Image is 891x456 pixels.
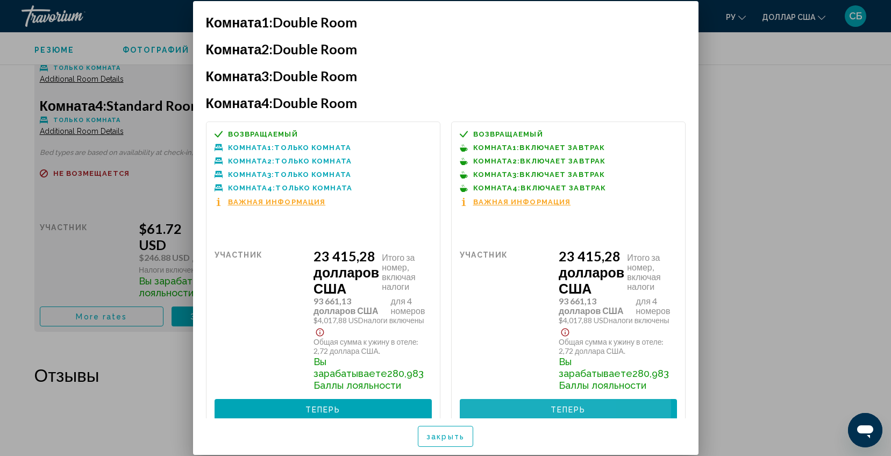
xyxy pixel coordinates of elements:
[512,170,519,179] font: 3:
[206,14,262,30] font: Комната
[261,95,273,111] font: 4:
[521,184,606,192] font: Включает завтрак
[313,325,326,337] button: Показать отказ от ответственности за налоги и сборы
[313,248,379,296] font: 23 415,28 долларов США
[473,184,513,192] font: Комната
[215,399,432,419] button: Теперь
[512,184,521,192] font: 4:
[559,337,664,355] font: : 2,72 доллара США.
[273,14,357,30] font: Double Room
[473,198,571,206] font: Важная информация
[551,406,586,415] font: Теперь
[206,95,262,111] font: Комната
[473,157,513,165] font: Комната
[512,144,519,152] font: 1:
[519,170,605,179] font: Включает завтрак
[267,157,275,165] font: 2:
[460,130,677,138] a: возвращаемый
[460,197,571,206] button: Важная информация
[305,406,341,415] font: Теперь
[636,296,670,316] font: для 4 номеров
[848,413,882,447] iframe: Кнопка запуска окна обмена сообщениями
[390,296,425,316] font: для 4 номеров
[228,198,326,206] font: Важная информация
[267,184,275,192] font: 4:
[363,316,424,325] font: Налоги включены
[215,197,326,206] button: Важная информация
[559,356,632,379] font: Вы зарабатываете
[206,68,262,84] font: Комната
[267,144,274,152] font: 1:
[267,170,274,179] font: 3:
[261,68,273,84] font: 3:
[520,157,605,165] font: Включает завтрак
[559,325,572,337] button: Показать отказ от ответственности за налоги и сборы
[274,170,351,179] font: Только комната
[460,251,508,259] font: участник
[261,14,273,30] font: 1:
[206,41,262,57] font: Комната
[382,252,416,291] font: Итого за номер, включая налоги
[261,41,273,57] font: 2:
[627,252,661,291] font: Итого за номер, включая налоги
[313,296,378,316] font: 93 661,13 долларов США
[460,399,677,419] button: Теперь
[275,184,352,192] font: Только комната
[559,316,609,325] font: $4,017,88 USD
[559,248,624,296] font: 23 415,28 долларов США
[228,130,298,138] font: возвращаемый
[215,251,263,259] font: участник
[228,170,268,179] font: Комната
[228,144,268,152] font: Комната
[609,316,669,325] font: Налоги включены
[275,157,351,165] font: Только комната
[418,426,473,446] button: закрыть
[274,144,351,152] font: Только комната
[313,316,363,325] font: $4,017,88 USD
[313,337,416,346] font: Общая сумма к ужину в отеле
[273,95,357,111] font: Double Room
[273,68,357,84] font: Double Room
[512,157,520,165] font: 2:
[313,356,387,379] font: Вы зарабатываете
[473,170,513,179] font: Комната
[215,130,432,138] a: возвращаемый
[426,433,465,441] font: закрыть
[313,337,418,355] font: : 2,72 доллара США.
[313,368,424,391] font: 280,983 Баллы лояльности
[228,184,268,192] font: Комната
[473,144,513,152] font: Комната
[559,337,661,346] font: Общая сумма к ужину в отеле
[559,296,623,316] font: 93 661,13 долларов США
[228,157,268,165] font: Комната
[273,41,357,57] font: Double Room
[473,130,543,138] font: возвращаемый
[519,144,605,152] font: Включает завтрак
[559,368,669,391] font: 280,983 Баллы лояльности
